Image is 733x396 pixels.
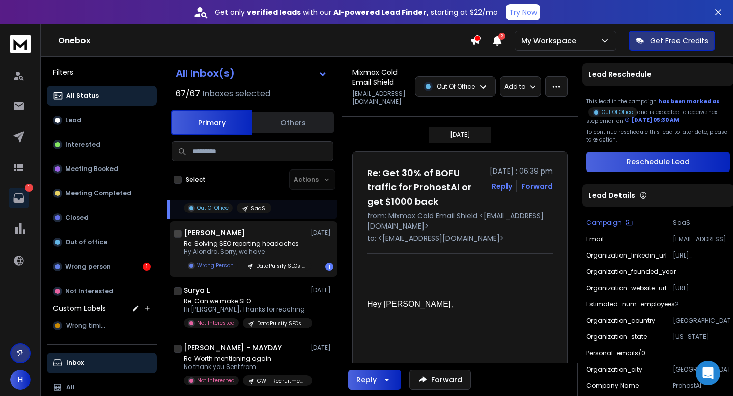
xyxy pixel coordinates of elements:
p: Not Interested [197,377,235,384]
span: Wrong timing [66,322,109,330]
p: Company Name [586,382,639,390]
p: Try Now [509,7,537,17]
button: Others [252,111,334,134]
p: [DATE] : 06:39 pm [490,166,553,176]
p: [DATE] [311,229,333,237]
p: Meeting Completed [65,189,131,197]
button: H [10,370,31,390]
p: Lead Details [588,190,635,201]
div: 1 [325,263,333,271]
button: Inbox [47,353,157,373]
p: Wrong Person [197,262,234,269]
button: Wrong timing [47,316,157,336]
button: All Status [47,86,157,106]
p: Re: Worth mentioning again [184,355,306,363]
p: [US_STATE] [673,333,730,341]
p: Out Of Office [437,82,475,91]
h1: Surya L [184,285,210,295]
button: All Inbox(s) [167,63,335,83]
p: organization_founded_year [586,268,676,276]
button: Meeting Completed [47,183,157,204]
p: Out Of Office [197,204,229,212]
p: organization_state [586,333,647,341]
button: Closed [47,208,157,228]
div: This lead in the campaign and is expected to receive next step email on [586,98,730,124]
img: logo [10,35,31,53]
p: Email [586,235,604,243]
p: Add to [504,82,525,91]
p: ProhostAI [673,382,730,390]
p: [DATE] [311,286,333,294]
span: 67 / 67 [176,88,200,100]
p: GW - Recruitment - Aus | Connector Angle [257,377,306,385]
p: Campaign [586,219,622,227]
p: [EMAIL_ADDRESS][DOMAIN_NAME] [352,90,409,106]
p: All [66,383,75,391]
p: Hi [PERSON_NAME], Thanks for reaching [184,305,306,314]
p: organization_city [586,365,642,374]
p: SaaS [673,219,730,227]
span: has been marked as [658,98,720,105]
span: 2 [498,33,505,40]
h3: Custom Labels [53,303,106,314]
p: Meeting Booked [65,165,118,173]
p: from: Mixmax Cold Email Shield <[EMAIL_ADDRESS][DOMAIN_NAME]> [367,211,553,231]
p: [DATE] [311,344,333,352]
p: 1 [25,184,33,192]
button: Not Interested [47,281,157,301]
p: DataPulsify SEOs - [GEOGRAPHIC_DATA] [256,262,305,270]
p: Closed [65,214,89,222]
strong: AI-powered Lead Finder, [333,7,429,17]
p: Re: Can we make SEO [184,297,306,305]
p: Wrong person [65,263,111,271]
button: Reply [348,370,401,390]
p: organization_country [586,317,655,325]
p: Get only with our starting at $22/mo [215,7,498,17]
p: SaaS [251,205,265,212]
div: Forward [521,181,553,191]
p: Re: Solving SEO reporting headaches [184,240,306,248]
p: [URL] [673,284,730,292]
h1: [PERSON_NAME] [184,228,245,238]
p: Not Interested [65,287,114,295]
p: To continue reschedule this lead to later date, please take action. [586,128,730,144]
button: Wrong person1 [47,257,157,277]
p: personal_emails/0 [586,349,645,357]
p: organization_linkedin_url [586,251,667,260]
h1: All Inbox(s) [176,68,235,78]
div: Hey [PERSON_NAME], [367,299,545,310]
p: Lead Reschedule [588,69,652,79]
button: Reschedule Lead [586,152,730,172]
h1: Re: Get 30% of BOFU traffic for ProhostAI or get $1000 back [367,166,484,209]
label: Select [186,176,206,184]
p: [URL][DOMAIN_NAME] [673,251,730,260]
p: estimated_num_employees [586,300,675,308]
p: Get Free Credits [650,36,708,46]
div: Reply [356,375,377,385]
p: [GEOGRAPHIC_DATA] [673,317,730,325]
h3: Inboxes selected [202,88,270,100]
p: 2 [675,300,730,308]
h3: Filters [47,65,157,79]
p: [GEOGRAPHIC_DATA] [673,365,730,374]
button: Primary [171,110,252,135]
button: Get Free Credits [629,31,715,51]
p: to: <[EMAIL_ADDRESS][DOMAIN_NAME]> [367,233,553,243]
p: No thank you Sent from [184,363,306,371]
p: Hy Alondra, Sorry, we have [184,248,306,256]
p: Out of office [65,238,107,246]
button: Meeting Booked [47,159,157,179]
p: My Workspace [521,36,580,46]
h1: [PERSON_NAME] - MAYDAY [184,343,282,353]
button: Try Now [506,4,540,20]
p: Out Of Office [602,108,633,116]
button: Campaign [586,219,633,227]
p: [DATE] [450,131,470,139]
p: organization_website_url [586,284,666,292]
p: Interested [65,140,100,149]
p: Not Interested [197,319,235,327]
button: Reply [492,181,512,191]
